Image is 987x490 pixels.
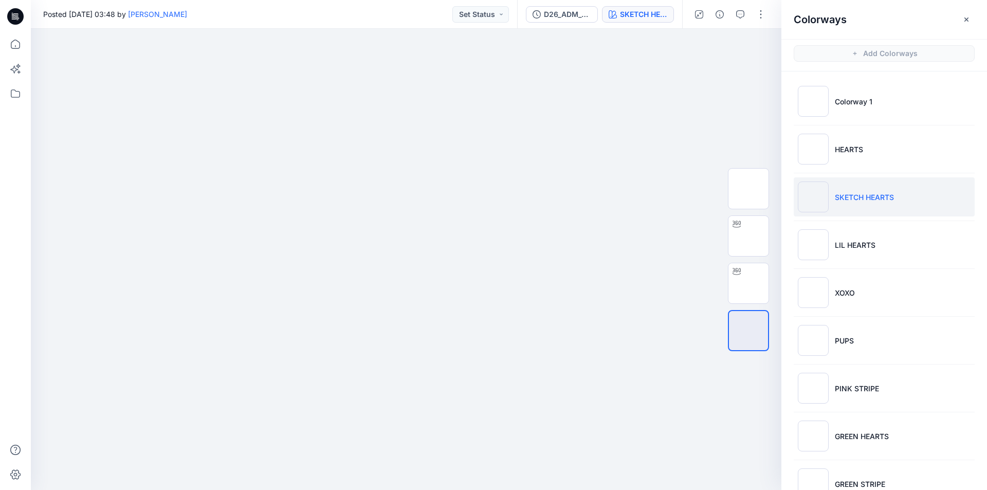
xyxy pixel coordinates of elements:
img: LIL HEARTS [798,229,829,260]
img: PUPS [798,325,829,356]
p: PINK STRIPE [835,383,879,394]
div: SKETCH HEARTS [620,9,667,20]
a: [PERSON_NAME] [128,10,187,19]
p: LIL HEARTS [835,240,875,250]
h2: Colorways [794,13,847,26]
p: GREEN STRIPE [835,479,885,489]
button: SKETCH HEARTS [602,6,674,23]
p: PUPS [835,335,854,346]
img: HEARTS [798,134,829,165]
img: GREEN HEARTS [798,421,829,451]
img: XOXO [798,277,829,308]
p: SKETCH HEARTS [835,192,894,203]
p: XOXO [835,287,855,298]
span: Posted [DATE] 03:48 by [43,9,187,20]
p: Colorway 1 [835,96,872,107]
button: D26_ADM_COVERALL [526,6,598,23]
img: SKETCH HEARTS [798,182,829,212]
p: HEARTS [835,144,863,155]
button: Details [711,6,728,23]
div: D26_ADM_COVERALL [544,9,591,20]
p: GREEN HEARTS [835,431,889,442]
img: Colorway 1 [798,86,829,117]
img: PINK STRIPE [798,373,829,404]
